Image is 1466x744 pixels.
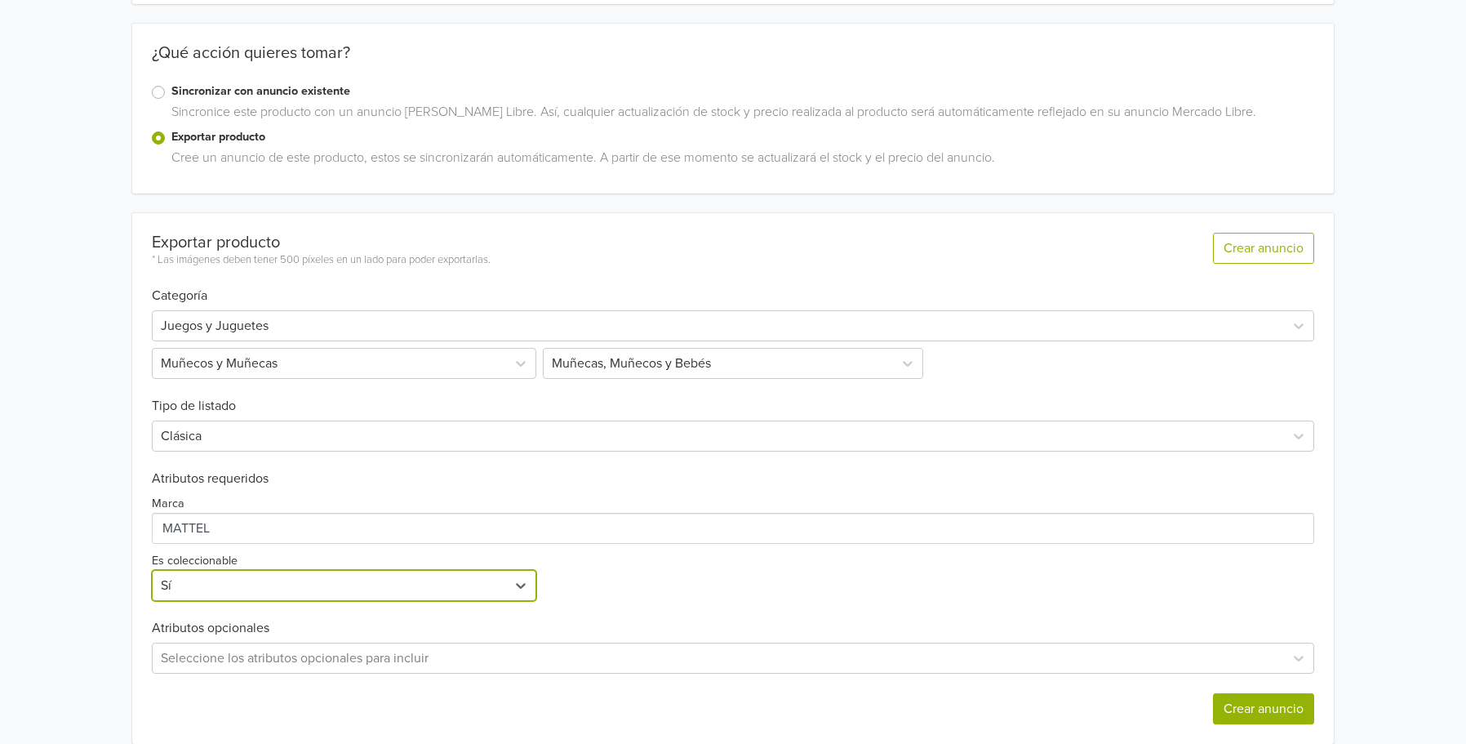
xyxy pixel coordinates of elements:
label: Exportar producto [171,128,1314,146]
button: Crear anuncio [1213,693,1314,724]
h6: Tipo de listado [152,379,1314,414]
label: Sincronizar con anuncio existente [171,82,1314,100]
div: Exportar producto [152,233,491,252]
h6: Categoría [152,269,1314,304]
h6: Atributos opcionales [152,621,1314,636]
h6: Atributos requeridos [152,471,1314,487]
label: Marca [152,495,184,513]
div: Cree un anuncio de este producto, estos se sincronizarán automáticamente. A partir de ese momento... [165,148,1314,174]
div: Sincronice este producto con un anuncio [PERSON_NAME] Libre. Así, cualquier actualización de stoc... [165,102,1314,128]
button: Crear anuncio [1213,233,1314,264]
label: Es coleccionable [152,552,238,570]
div: ¿Qué acción quieres tomar? [132,43,1334,82]
div: * Las imágenes deben tener 500 píxeles en un lado para poder exportarlas. [152,252,491,269]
